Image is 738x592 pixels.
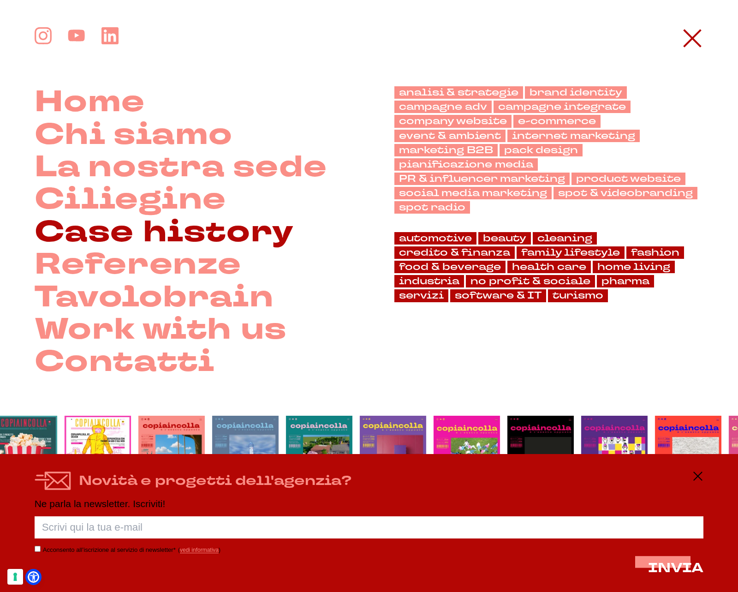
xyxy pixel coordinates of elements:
[394,201,470,214] a: spot radio
[35,86,145,119] a: Home
[507,130,640,142] a: internet marketing
[507,261,591,273] a: health care
[35,184,226,216] a: Ciliegine
[394,144,498,156] a: marketing B2B
[394,115,512,127] a: company website
[500,144,583,156] a: pack design
[648,561,703,575] button: INVIA
[65,416,131,514] img: copertina numero 11
[35,119,233,151] a: Chi siamo
[626,246,684,259] a: fashion
[178,547,220,553] span: ( )
[35,249,242,281] a: Referenze
[513,115,601,127] a: e-commerce
[394,173,570,185] a: PR & influencer marketing
[7,569,23,585] button: Le tue preferenze relative al consenso per le tecnologie di tracciamento
[434,416,500,514] img: copertina numero 35
[394,261,506,273] a: food & beverage
[593,261,675,273] a: home living
[35,151,327,184] a: La nostra sede
[394,289,448,302] a: servizi
[212,416,279,514] img: copertina numero 38
[394,101,492,113] a: campagne adv
[35,346,215,378] a: Contatti
[394,158,538,171] a: pianificazione media
[35,498,704,509] p: Ne parla la newsletter. Iscriviti!
[79,471,351,491] h4: Novità e progetti dell'agenzia?
[507,416,574,514] img: copertina numero 34
[394,86,523,99] a: analisi & strategie
[394,232,476,245] a: automotive
[394,130,506,142] a: event & ambient
[394,275,464,287] a: industria
[35,516,704,538] input: Scrivi qui la tua e-mail
[494,101,631,113] a: campagne integrate
[35,281,274,314] a: Tavolobrain
[394,246,515,259] a: credito & finanza
[466,275,595,287] a: no profit & sociale
[581,416,648,514] img: copertina numero 33
[533,232,597,245] a: cleaning
[360,416,426,514] img: copertina numero 36
[35,216,294,249] a: Case history
[450,289,546,302] a: software & IT
[138,416,205,514] img: copertina numero 39
[28,571,39,583] a: Open Accessibility Menu
[553,187,697,199] a: spot & videobranding
[478,232,531,245] a: beauty
[548,289,608,302] a: turismo
[517,246,625,259] a: family lifestyle
[597,275,654,287] a: pharma
[655,416,721,514] img: copertina numero 32
[394,187,552,199] a: social media marketing
[286,416,352,514] img: copertina numero 37
[648,559,703,577] span: INVIA
[525,86,627,99] a: brand identity
[35,314,287,346] a: Work with us
[571,173,685,185] a: product website
[43,546,176,553] label: Acconsento all’iscrizione al servizio di newsletter*
[180,547,219,553] a: vedi informativa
